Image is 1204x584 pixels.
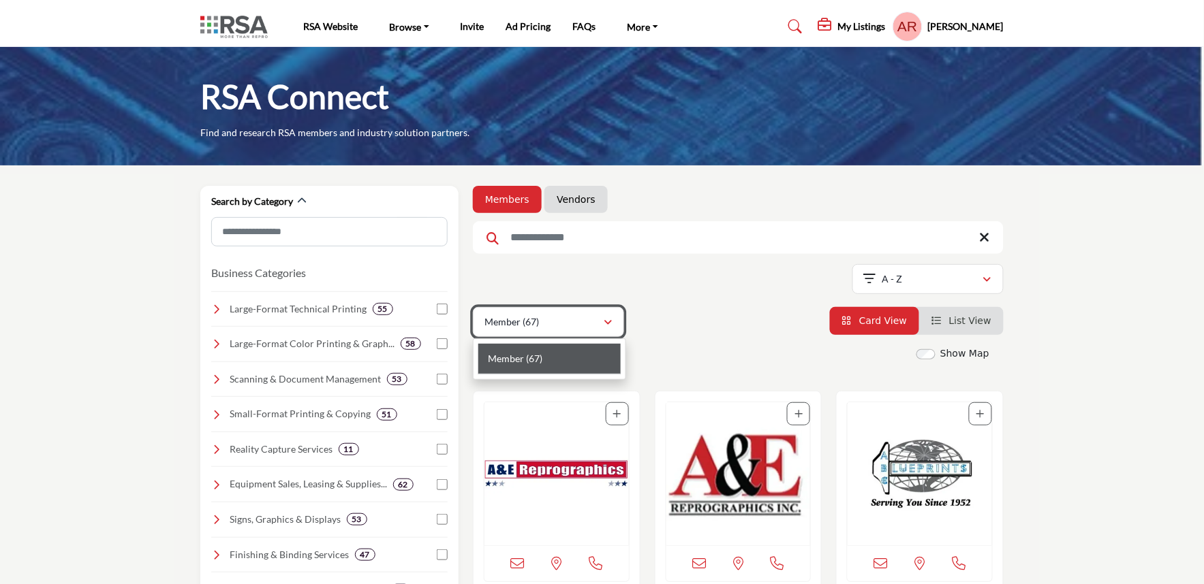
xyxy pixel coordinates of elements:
[526,353,542,364] b: (67)
[859,315,907,326] span: Card View
[200,16,275,38] img: Site Logo
[940,346,989,361] label: Show Map
[931,315,991,326] a: View List
[473,221,1004,254] input: Search Keyword
[382,410,392,419] b: 51
[360,550,370,559] b: 47
[437,514,448,525] input: Select Signs, Graphics & Displays checkbox
[573,20,596,32] a: FAQs
[976,408,985,419] a: Add To List
[355,549,375,561] div: 47 Results For Finishing & Binding Services
[852,264,1004,294] button: A - Z
[557,193,595,206] a: Vendors
[200,76,389,118] h1: RSA Connect
[484,315,539,329] p: Member (67)
[373,303,393,315] div: 55 Results For Large-Format Technical Printing
[230,513,341,526] h4: Signs, Graphics & Displays: Exterior/interior building signs, trade show booths, event displays, ...
[794,408,803,419] a: Add To List
[473,338,626,380] div: Member (67)
[399,480,408,489] b: 62
[230,302,367,316] h4: Large-Format Technical Printing: High-quality printing for blueprints, construction and architect...
[461,20,484,32] a: Invite
[838,20,886,33] h5: My Listings
[484,402,629,545] img: A & E Reprographics - AZ
[842,315,908,326] a: View Card
[303,20,358,32] a: RSA Website
[230,407,371,421] h4: Small-Format Printing & Copying: Professional printing for black and white and color document pri...
[893,12,923,42] button: Show hide supplier dropdown
[473,307,624,337] button: Member (67)
[437,444,448,455] input: Select Reality Capture Services checkbox
[437,304,448,314] input: Select Large-Format Technical Printing checkbox
[949,315,991,326] span: List View
[230,442,333,456] h4: Reality Capture Services: Laser scanning, BIM modeling, photogrammetry, 3D scanning, and other ad...
[352,515,362,524] b: 53
[818,18,886,35] div: My Listings
[211,195,293,208] h2: Search by Category
[230,337,395,351] h4: Large-Format Color Printing & Graphics: Banners, posters, vehicle wraps, and presentation graphics.
[848,402,992,545] a: Open Listing in new tab
[848,402,992,545] img: ABC Blueprints
[437,374,448,385] input: Select Scanning & Document Management checkbox
[882,272,903,286] p: A - Z
[919,307,1004,335] li: List View
[230,372,382,386] h4: Scanning & Document Management: Digital conversion, archiving, indexing, secure storage, and stre...
[666,402,811,545] a: Open Listing in new tab
[485,193,529,206] a: Members
[377,408,397,421] div: 51 Results For Small-Format Printing & Copying
[618,17,668,36] a: More
[437,549,448,560] input: Select Finishing & Binding Services checkbox
[437,409,448,420] input: Select Small-Format Printing & Copying checkbox
[775,16,812,37] a: Search
[484,402,629,545] a: Open Listing in new tab
[392,374,402,384] b: 53
[378,304,388,314] b: 55
[347,513,367,525] div: 53 Results For Signs, Graphics & Displays
[401,338,421,350] div: 58 Results For Large-Format Color Printing & Graphics
[488,353,524,364] span: Member
[387,373,407,385] div: 53 Results For Scanning & Document Management
[928,20,1004,33] h5: [PERSON_NAME]
[230,477,388,491] h4: Equipment Sales, Leasing & Supplies: Equipment sales, leasing, service, and resale of plotters, s...
[613,408,621,419] a: Add To List
[437,338,448,349] input: Select Large-Format Color Printing & Graphics checkbox
[339,443,359,455] div: 11 Results For Reality Capture Services
[506,20,551,32] a: Ad Pricing
[211,265,306,281] button: Business Categories
[211,217,448,246] input: Search Category
[406,339,416,348] b: 58
[393,478,414,491] div: 62 Results For Equipment Sales, Leasing & Supplies
[666,402,811,545] img: A & E Reprographics, Inc. VA
[230,548,350,562] h4: Finishing & Binding Services: Laminating, binding, folding, trimming, and other finishing touches...
[344,444,354,454] b: 11
[380,17,439,36] a: Browse
[437,479,448,490] input: Select Equipment Sales, Leasing & Supplies checkbox
[830,307,920,335] li: Card View
[200,126,469,140] p: Find and research RSA members and industry solution partners.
